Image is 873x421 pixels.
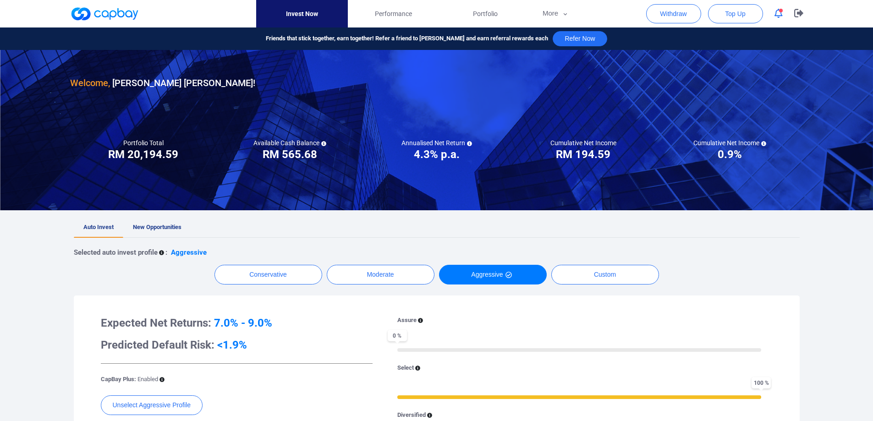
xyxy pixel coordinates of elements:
span: Portfolio [473,9,498,19]
h5: Annualised Net Return [401,139,472,147]
p: Select [397,363,414,373]
span: <1.9% [217,339,247,351]
span: Enabled [137,376,158,383]
h5: Available Cash Balance [253,139,326,147]
button: Refer Now [553,31,607,46]
h3: RM 194.59 [556,147,610,162]
button: Top Up [708,4,763,23]
h3: RM 565.68 [263,147,317,162]
span: 100 % [752,377,771,388]
span: Welcome, [70,77,110,88]
p: Selected auto invest profile [74,247,158,258]
p: Aggressive [171,247,207,258]
button: Withdraw [646,4,701,23]
span: 7.0% - 9.0% [214,317,272,329]
span: New Opportunities [133,224,181,230]
p: : [165,247,167,258]
h3: [PERSON_NAME] [PERSON_NAME] ! [70,76,255,90]
p: CapBay Plus: [101,375,158,384]
h3: Expected Net Returns: [101,316,373,330]
span: Performance [375,9,412,19]
button: Custom [551,265,659,284]
button: Conservative [214,265,322,284]
h3: RM 20,194.59 [108,147,178,162]
span: Top Up [725,9,745,18]
button: Aggressive [439,265,547,284]
h5: Cumulative Net Income [693,139,766,147]
h3: 4.3% p.a. [414,147,460,162]
button: Unselect Aggressive Profile [101,395,203,415]
span: Auto Invest [83,224,114,230]
span: Friends that stick together, earn together! Refer a friend to [PERSON_NAME] and earn referral rew... [266,34,548,44]
h3: 0.9% [718,147,742,162]
h5: Cumulative Net Income [550,139,616,147]
h3: Predicted Default Risk: [101,338,373,352]
button: Moderate [327,265,434,284]
p: Assure [397,316,417,325]
h5: Portfolio Total [123,139,164,147]
p: Diversified [397,410,426,420]
span: 0 % [388,330,407,341]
